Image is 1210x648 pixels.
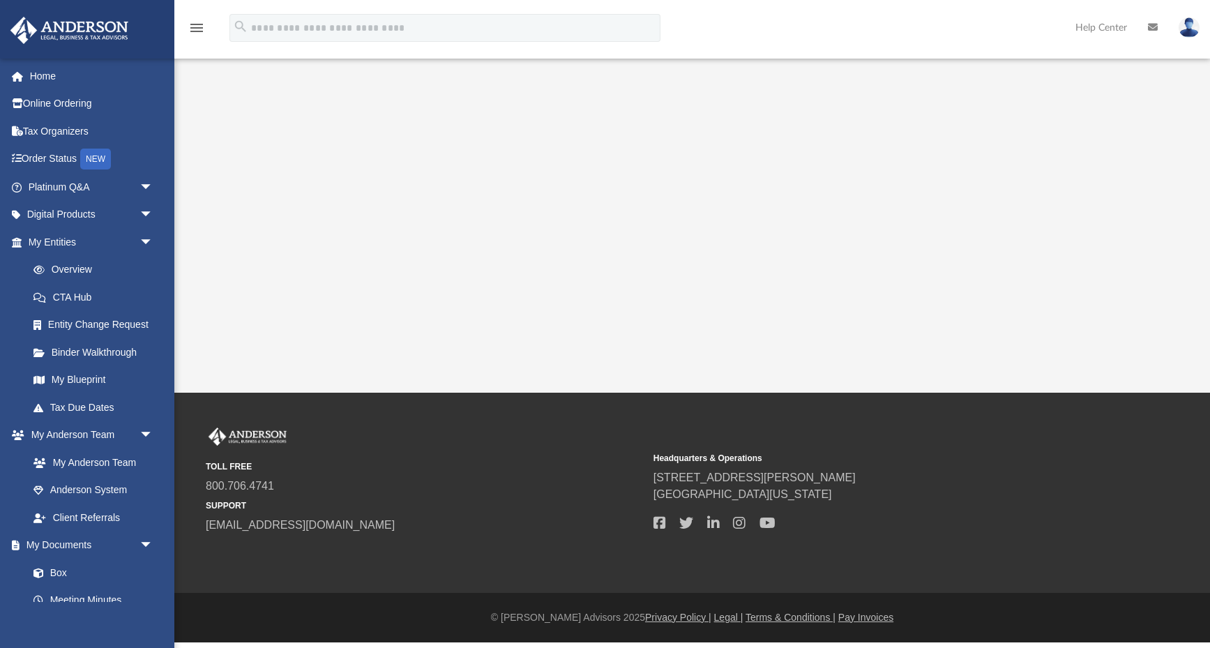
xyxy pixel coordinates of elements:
a: Client Referrals [20,504,167,532]
a: My Entitiesarrow_drop_down [10,228,174,256]
a: Pay Invoices [838,612,893,623]
span: arrow_drop_down [139,201,167,229]
a: Entity Change Request [20,311,174,339]
a: Privacy Policy | [645,612,711,623]
img: User Pic [1179,17,1200,38]
img: Anderson Advisors Platinum Portal [6,17,133,44]
a: [STREET_ADDRESS][PERSON_NAME] [653,472,856,483]
a: Legal | [714,612,743,623]
a: My Documentsarrow_drop_down [10,532,167,559]
i: menu [188,20,205,36]
a: CTA Hub [20,283,174,311]
span: arrow_drop_down [139,421,167,450]
a: [GEOGRAPHIC_DATA][US_STATE] [653,488,832,500]
a: Digital Productsarrow_drop_down [10,201,174,229]
a: Platinum Q&Aarrow_drop_down [10,173,174,201]
a: menu [188,27,205,36]
a: Meeting Minutes [20,587,167,615]
a: Binder Walkthrough [20,338,174,366]
div: NEW [80,149,111,169]
small: Headquarters & Operations [653,452,1091,465]
a: Home [10,62,174,90]
a: [EMAIL_ADDRESS][DOMAIN_NAME] [206,519,395,531]
a: My Anderson Team [20,449,160,476]
a: Online Ordering [10,90,174,118]
a: Order StatusNEW [10,145,174,174]
a: Box [20,559,160,587]
a: Anderson System [20,476,167,504]
div: © [PERSON_NAME] Advisors 2025 [174,610,1210,625]
a: 800.706.4741 [206,480,274,492]
a: Tax Organizers [10,117,174,145]
a: Terms & Conditions | [746,612,835,623]
img: Anderson Advisors Platinum Portal [206,428,289,446]
a: Tax Due Dates [20,393,174,421]
span: arrow_drop_down [139,173,167,202]
a: My Anderson Teamarrow_drop_down [10,421,167,449]
a: My Blueprint [20,366,167,394]
span: arrow_drop_down [139,228,167,257]
small: TOLL FREE [206,460,644,473]
a: Overview [20,256,174,284]
i: search [233,19,248,34]
span: arrow_drop_down [139,532,167,560]
small: SUPPORT [206,499,644,512]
